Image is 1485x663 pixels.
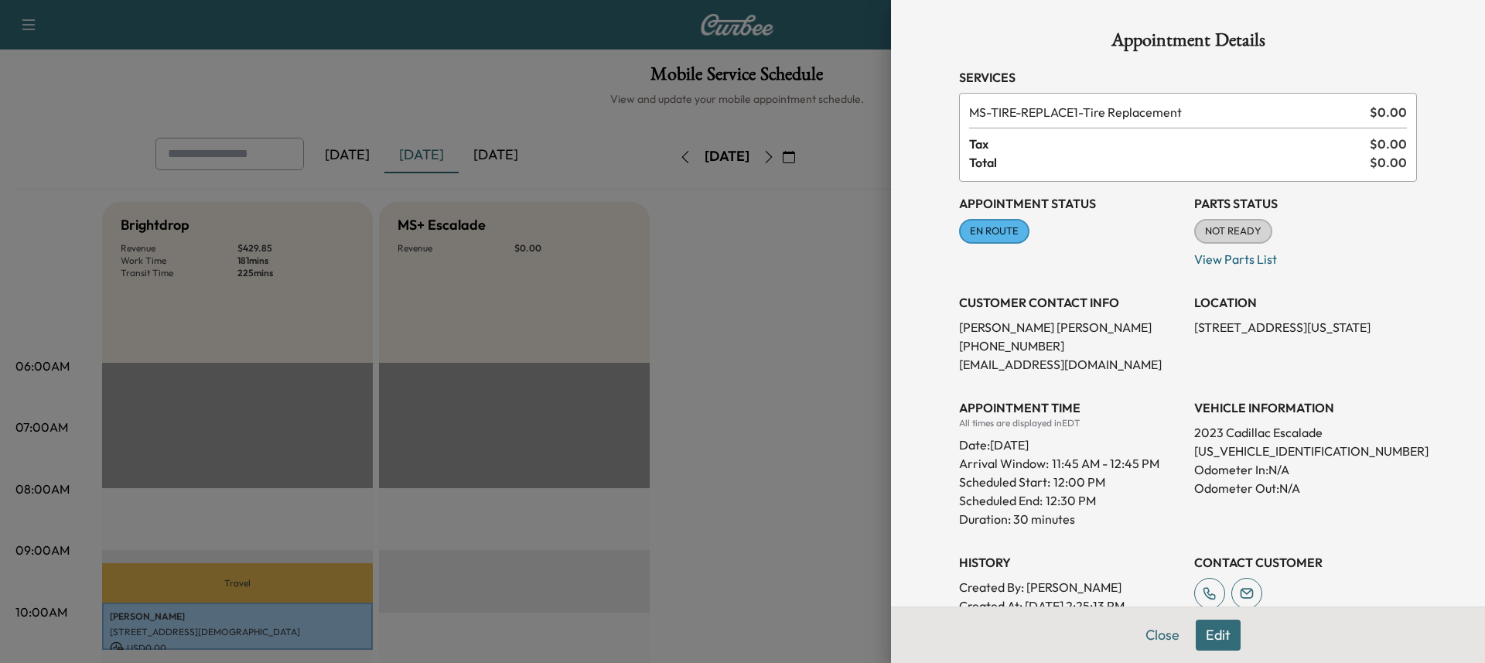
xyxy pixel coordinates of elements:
p: Created At : [DATE] 2:25:13 PM [959,596,1182,615]
div: All times are displayed in EDT [959,417,1182,429]
p: 2023 Cadillac Escalade [1194,423,1417,442]
button: Edit [1196,620,1241,651]
p: Duration: 30 minutes [959,510,1182,528]
h3: APPOINTMENT TIME [959,398,1182,417]
p: 12:00 PM [1053,473,1105,491]
span: $ 0.00 [1370,103,1407,121]
p: Created By : [PERSON_NAME] [959,578,1182,596]
span: Tire Replacement [969,103,1364,121]
p: [STREET_ADDRESS][US_STATE] [1194,318,1417,337]
h1: Appointment Details [959,31,1417,56]
span: Tax [969,135,1370,153]
h3: CUSTOMER CONTACT INFO [959,293,1182,312]
p: Odometer Out: N/A [1194,479,1417,497]
div: Date: [DATE] [959,429,1182,454]
p: Arrival Window: [959,454,1182,473]
h3: Services [959,68,1417,87]
p: [PHONE_NUMBER] [959,337,1182,355]
p: Odometer In: N/A [1194,460,1417,479]
button: Close [1135,620,1190,651]
p: 12:30 PM [1046,491,1096,510]
p: Scheduled End: [959,491,1043,510]
span: NOT READY [1196,224,1271,239]
span: Total [969,153,1370,172]
p: Scheduled Start: [959,473,1050,491]
h3: LOCATION [1194,293,1417,312]
span: $ 0.00 [1370,153,1407,172]
h3: Parts Status [1194,194,1417,213]
h3: CONTACT CUSTOMER [1194,553,1417,572]
p: [US_VEHICLE_IDENTIFICATION_NUMBER] [1194,442,1417,460]
p: [EMAIL_ADDRESS][DOMAIN_NAME] [959,355,1182,374]
span: $ 0.00 [1370,135,1407,153]
h3: Appointment Status [959,194,1182,213]
h3: History [959,553,1182,572]
p: [PERSON_NAME] [PERSON_NAME] [959,318,1182,337]
span: 11:45 AM - 12:45 PM [1052,454,1159,473]
h3: VEHICLE INFORMATION [1194,398,1417,417]
p: View Parts List [1194,244,1417,268]
span: EN ROUTE [961,224,1028,239]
